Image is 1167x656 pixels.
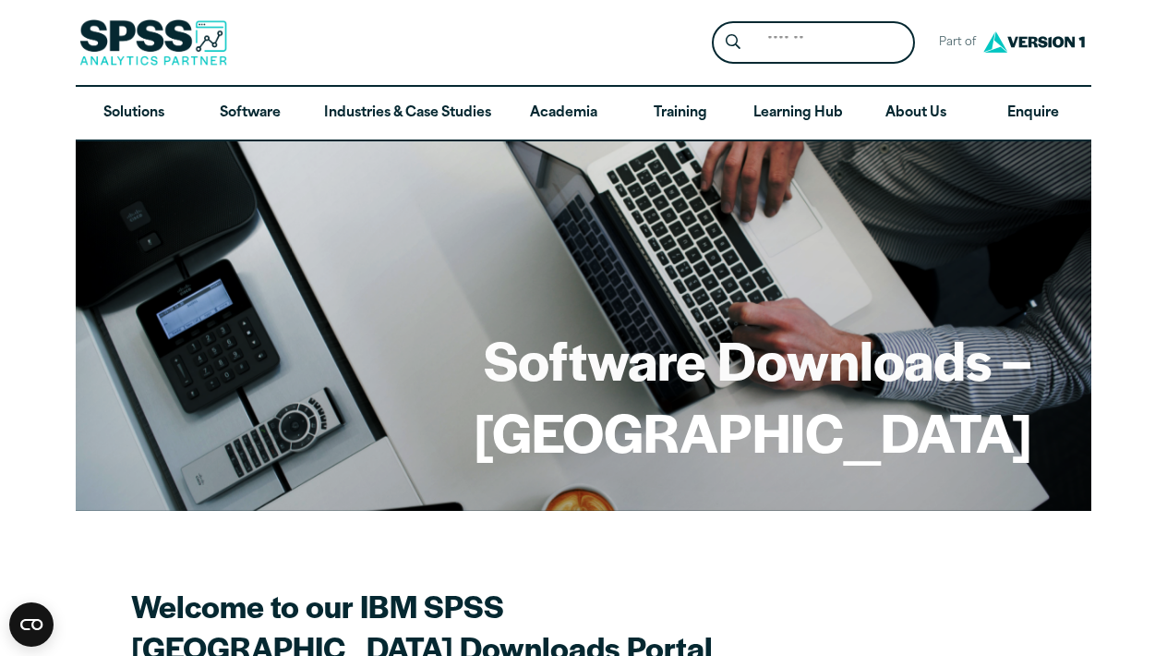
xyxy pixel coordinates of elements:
a: Training [622,87,739,140]
svg: Search magnifying glass icon [726,34,740,50]
img: Version1 Logo [979,25,1089,59]
form: Site Header Search Form [712,21,915,65]
span: Part of [930,30,979,56]
nav: Desktop version of site main menu [76,87,1091,140]
a: Learning Hub [739,87,858,140]
a: Industries & Case Studies [309,87,506,140]
button: Search magnifying glass icon [716,26,751,60]
a: Enquire [975,87,1091,140]
a: Academia [506,87,622,140]
a: About Us [858,87,974,140]
button: Open CMP widget [9,602,54,647]
h1: Software Downloads – [GEOGRAPHIC_DATA] [135,323,1032,467]
img: SPSS Analytics Partner [79,19,227,66]
a: Software [192,87,308,140]
a: Solutions [76,87,192,140]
